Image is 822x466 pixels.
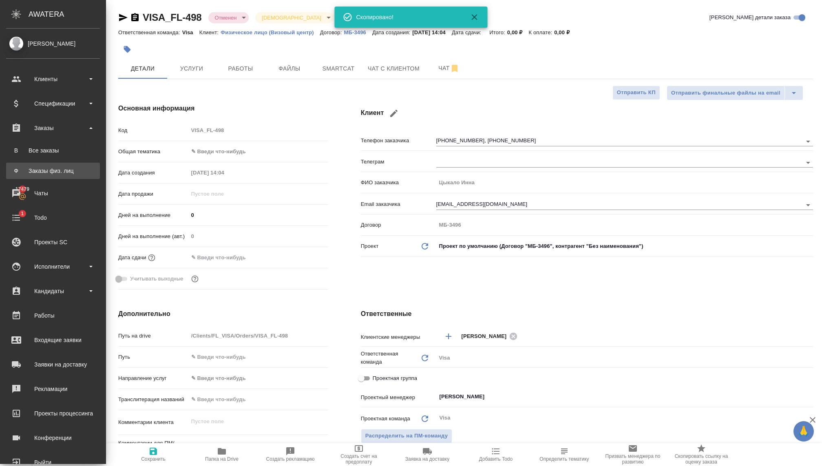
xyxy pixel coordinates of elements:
[141,456,166,462] span: Сохранить
[188,252,260,263] input: ✎ Введи что-нибудь
[130,275,183,283] span: Учитывать выходные
[617,88,656,97] span: Отправить КП
[118,169,188,177] p: Дата создания
[6,334,100,346] div: Входящие заявки
[672,453,731,465] span: Скопировать ссылку на оценку заказа
[2,428,104,448] a: Конференции
[118,418,188,426] p: Комментарии клиента
[118,332,188,340] p: Путь на drive
[221,29,320,35] a: Физическое лицо (Визовый центр)
[205,456,239,462] span: Папка на Drive
[809,396,810,398] button: Open
[188,439,328,453] textarea: Обратиться в январе
[452,29,483,35] p: Дата сдачи:
[130,13,140,22] button: Скопировать ссылку
[118,104,328,113] h4: Основная информация
[6,432,100,444] div: Конференции
[188,443,256,466] button: Папка на Drive
[2,354,104,375] a: Заявки на доставку
[412,29,452,35] p: [DATE] 14:04
[797,423,811,440] span: 🙏
[373,374,417,382] span: Проектная группа
[436,239,813,253] div: Проект по умолчанию (Договор "МБ-3496", контрагент "Без наименования")
[143,12,202,23] a: VISA_FL-498
[10,167,96,175] div: Заказы физ. лиц
[212,14,239,21] button: Отменен
[361,137,436,145] p: Телефон заказчика
[118,13,128,22] button: Скопировать ссылку для ЯМессенджера
[6,407,100,420] div: Проекты процессинга
[191,374,318,382] div: ✎ Введи что-нибудь
[182,29,199,35] p: Visa
[118,148,188,156] p: Общая тематика
[462,331,520,341] div: [PERSON_NAME]
[361,242,379,250] p: Проект
[6,236,100,248] div: Проекты SC
[6,383,100,395] div: Рекламации
[259,14,323,21] button: [DEMOGRAPHIC_DATA]
[188,124,328,136] input: Пустое поле
[10,146,96,155] div: Все заказы
[6,142,100,159] a: ВВсе заказы
[6,212,100,224] div: Todo
[372,29,412,35] p: Дата создания:
[802,157,814,168] button: Open
[118,29,182,35] p: Ответственная команда:
[479,456,513,462] span: Добавить Todo
[436,219,813,231] input: Пустое поле
[118,126,188,135] p: Код
[6,39,100,48] div: [PERSON_NAME]
[188,188,260,200] input: Пустое поле
[361,104,813,123] h4: Клиент
[429,63,468,73] span: Чат
[118,439,188,455] p: Комментарии для ПМ/исполнителей
[361,393,436,402] p: Проектный менеджер
[667,86,785,100] button: Отправить финальные файлы на email
[29,6,106,22] div: AWATERA
[118,190,188,198] p: Дата продажи
[172,64,211,74] span: Услуги
[507,29,529,35] p: 0,00 ₽
[329,453,388,465] span: Создать счет на предоплату
[667,86,803,100] div: split button
[221,64,260,74] span: Работы
[188,230,328,242] input: Пустое поле
[361,200,436,208] p: Email заказчика
[365,431,448,441] span: Распределить на ПМ-команду
[6,73,100,85] div: Клиенты
[188,330,328,342] input: Пустое поле
[118,211,188,219] p: Дней на выполнение
[6,97,100,110] div: Спецификации
[361,221,436,229] p: Договор
[119,443,188,466] button: Сохранить
[405,456,449,462] span: Заявка на доставку
[188,351,328,363] input: ✎ Введи что-нибудь
[802,136,814,147] button: Open
[16,210,29,218] span: 1
[146,252,157,263] button: Если добавить услуги и заполнить их объемом, то дата рассчитается автоматически
[489,29,507,35] p: Итого:
[530,443,599,466] button: Определить тематику
[118,395,188,404] p: Транслитерация названий
[188,167,260,179] input: Пустое поле
[361,429,453,443] button: Распределить на ПМ-команду
[709,13,791,22] span: [PERSON_NAME] детали заказа
[361,309,813,319] h4: Ответственные
[118,353,188,361] p: Путь
[255,12,333,23] div: Отменен
[188,371,328,385] div: ✎ Введи что-нибудь
[319,64,358,74] span: Smartcat
[612,86,660,100] button: Отправить КП
[361,179,436,187] p: ФИО заказчика
[361,333,436,341] p: Клиентские менеджеры
[118,40,136,58] button: Добавить тэг
[361,429,453,443] span: В заказе уже есть ответственный ПМ или ПМ группа
[6,163,100,179] a: ФЗаказы физ. лиц
[539,456,589,462] span: Определить тематику
[6,358,100,371] div: Заявки на доставку
[266,456,315,462] span: Создать рекламацию
[188,209,328,221] input: ✎ Введи что-нибудь
[11,185,34,193] span: 17479
[361,415,410,423] p: Проектная команда
[439,327,458,346] button: Добавить менеджера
